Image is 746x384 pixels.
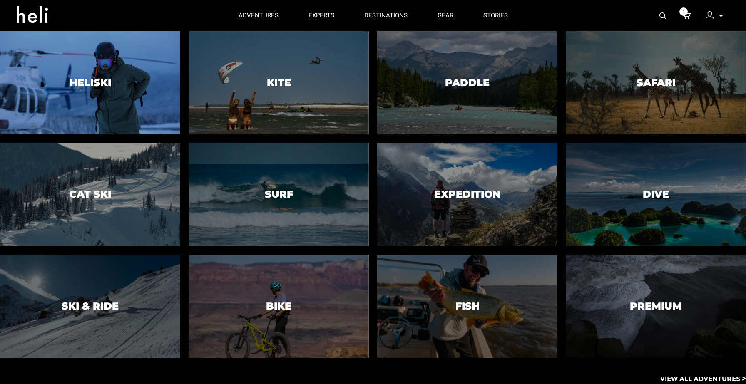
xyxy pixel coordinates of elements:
[364,11,408,20] p: destinations
[267,77,291,88] h3: Kite
[434,189,500,200] h3: Expedition
[706,11,714,20] img: signin-icon-3x.png
[308,11,334,20] p: experts
[265,189,293,200] h3: Surf
[62,301,119,312] h3: Ski & Ride
[643,189,669,200] h3: Dive
[239,11,279,20] p: adventures
[566,255,746,358] a: PremiumPremium image
[445,77,490,88] h3: Paddle
[69,189,111,200] h3: Cat Ski
[679,7,688,16] span: 1
[637,77,676,88] h3: Safari
[70,77,111,88] h3: Heliski
[630,301,682,312] h3: Premium
[659,12,666,19] img: search-bar-icon.svg
[660,374,746,384] p: View All Adventures >
[455,301,480,312] h3: Fish
[266,301,291,312] h3: Bike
